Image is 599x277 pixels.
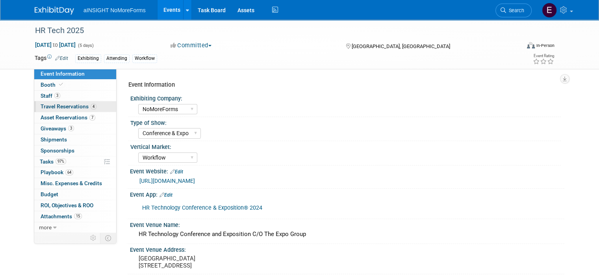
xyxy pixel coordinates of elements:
[168,41,215,50] button: Committed
[34,101,116,112] a: Travel Reservations4
[35,41,76,48] span: [DATE] [DATE]
[352,43,450,49] span: [GEOGRAPHIC_DATA], [GEOGRAPHIC_DATA]
[104,54,130,63] div: Attending
[130,189,564,199] div: Event App:
[34,189,116,200] a: Budget
[34,156,116,167] a: Tasks97%
[139,178,195,184] a: [URL][DOMAIN_NAME]
[77,43,94,48] span: (5 days)
[32,24,510,38] div: HR Tech 2025
[34,145,116,156] a: Sponsorships
[41,103,96,110] span: Travel Reservations
[56,158,66,164] span: 97%
[39,224,52,231] span: more
[136,228,558,240] div: HR Technology Conference and Exposition C/O The Expo Group
[41,202,93,208] span: ROI, Objectives & ROO
[41,93,60,99] span: Staff
[55,56,68,61] a: Edit
[41,169,73,175] span: Playbook
[41,180,102,186] span: Misc. Expenses & Credits
[40,158,66,165] span: Tasks
[533,54,554,58] div: Event Rating
[170,169,183,175] a: Edit
[130,141,561,151] div: Vertical Market:
[41,213,82,219] span: Attachments
[83,7,146,13] span: aINSIGHT NoMoreForms
[34,211,116,222] a: Attachments15
[130,93,561,102] div: Exhibiting Company:
[65,169,73,175] span: 64
[34,178,116,189] a: Misc. Expenses & Credits
[34,69,116,79] a: Event Information
[139,255,302,269] pre: [GEOGRAPHIC_DATA] [STREET_ADDRESS]
[542,3,557,18] img: Eric Guimond
[41,114,95,121] span: Asset Reservations
[41,191,58,197] span: Budget
[130,244,564,254] div: Event Venue Address:
[34,112,116,123] a: Asset Reservations7
[41,147,74,154] span: Sponsorships
[35,7,74,15] img: ExhibitDay
[527,42,535,48] img: Format-Inperson.png
[130,219,564,229] div: Event Venue Name:
[89,115,95,121] span: 7
[34,167,116,178] a: Playbook64
[495,4,532,17] a: Search
[506,7,524,13] span: Search
[34,222,116,233] a: more
[130,117,561,127] div: Type of Show:
[87,233,100,243] td: Personalize Event Tab Strip
[41,125,74,132] span: Giveaways
[91,104,96,110] span: 4
[159,192,172,198] a: Edit
[130,165,564,176] div: Event Website:
[75,54,101,63] div: Exhibiting
[74,213,82,219] span: 15
[41,82,65,88] span: Booth
[536,43,554,48] div: In-Person
[100,233,117,243] td: Toggle Event Tabs
[142,204,262,211] a: HR Technology Conference & Exposition® 2024
[41,136,67,143] span: Shipments
[68,125,74,131] span: 3
[41,71,85,77] span: Event Information
[34,91,116,101] a: Staff3
[34,134,116,145] a: Shipments
[34,200,116,211] a: ROI, Objectives & ROO
[59,82,63,87] i: Booth reservation complete
[52,42,59,48] span: to
[478,41,554,53] div: Event Format
[54,93,60,99] span: 3
[132,54,157,63] div: Workflow
[34,123,116,134] a: Giveaways3
[128,81,558,89] div: Event Information
[35,54,68,63] td: Tags
[34,80,116,90] a: Booth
